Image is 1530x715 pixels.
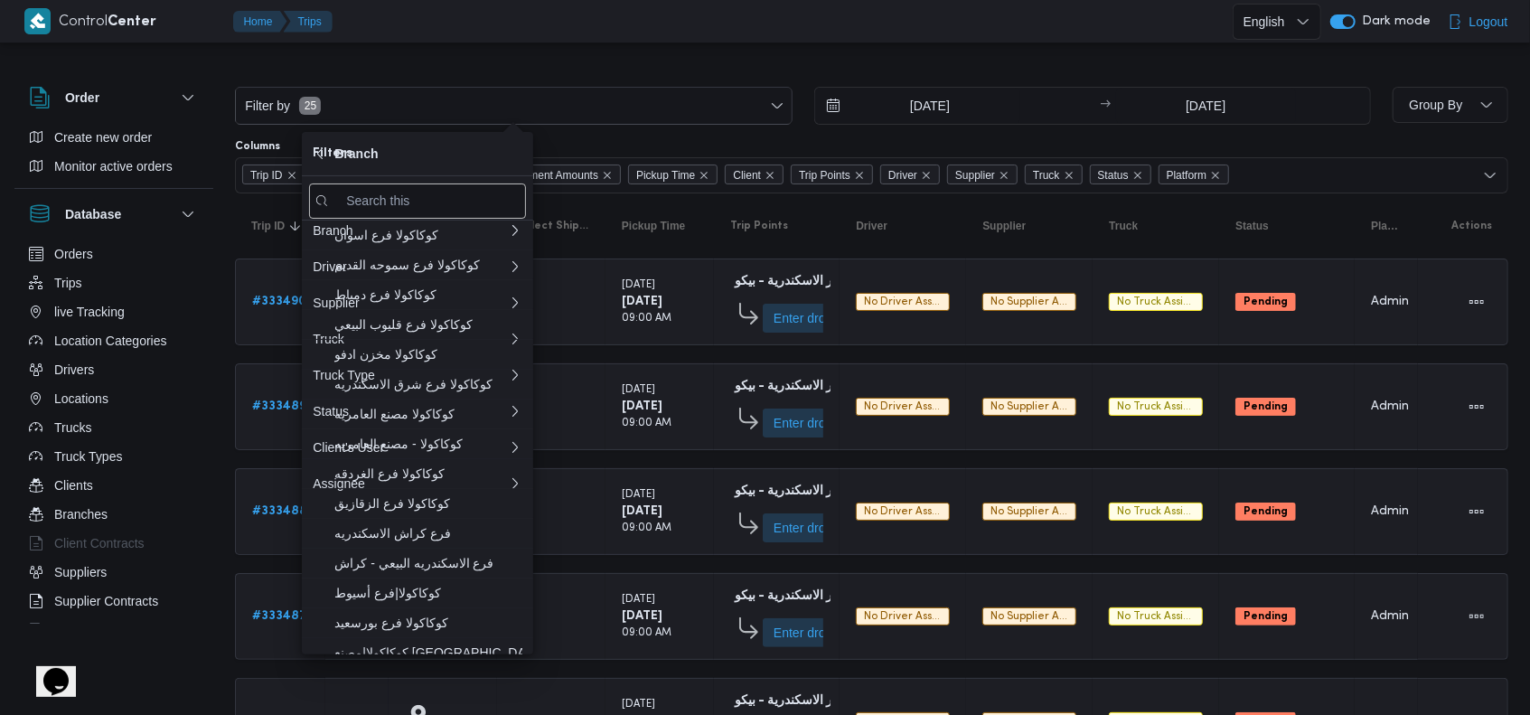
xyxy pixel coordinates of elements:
span: Client [725,165,784,184]
button: Client Contracts [22,529,206,558]
button: Remove Platform from selection in this group [1210,170,1221,181]
span: Supplier Contracts [54,590,158,612]
span: Filter by [243,95,292,117]
span: Supplier [947,165,1018,184]
span: No Supplier Assigned [982,293,1076,311]
button: live Tracking [22,297,206,326]
span: Platform [1159,165,1230,184]
span: Truck [1033,165,1060,185]
button: Actions [1462,602,1491,631]
button: Enter dropoff details [763,513,864,542]
span: Branches [54,503,108,525]
button: Logout [1441,4,1516,40]
small: [DATE] [622,595,655,605]
span: Truck [1109,219,1138,233]
span: Pickup Time [636,165,695,185]
button: Clients [22,471,206,500]
h3: Database [65,203,121,225]
span: No Driver Assigned [856,398,950,416]
span: Status [1090,165,1151,184]
span: Driver [880,165,940,184]
button: Remove Collect Shipment Amounts from selection in this group [602,170,613,181]
button: Actions [1462,287,1491,316]
button: Actions [1462,392,1491,421]
button: Monitor active orders [22,152,206,181]
a: #333487 [252,606,307,627]
span: live Tracking [54,301,125,323]
b: [DATE] [622,505,662,517]
span: Status [1098,165,1129,185]
small: [DATE] [622,490,655,500]
button: Platform [1364,212,1409,240]
small: 09:00 AM [622,523,671,533]
b: Center [108,15,157,29]
button: Trucks [22,413,206,442]
span: Clients [54,475,93,496]
button: Branches [22,500,206,529]
button: Supplier [975,212,1084,240]
span: Orders [54,243,93,265]
span: Client Contracts [54,532,145,554]
button: Remove Status from selection in this group [1132,170,1143,181]
span: Suppliers [54,561,107,583]
button: Create new order [22,123,206,152]
span: No Driver Assigned [856,503,950,521]
span: No truck assigned [1117,401,1211,412]
span: No Supplier Assigned [982,398,1076,416]
span: Admin [1371,400,1409,412]
span: Pending [1235,293,1296,311]
span: Group By [1409,98,1462,112]
span: Enter dropoff details [774,304,853,333]
button: Remove Supplier from selection in this group [999,170,1009,181]
span: Create new order [54,127,152,148]
button: Location Categories [22,326,206,355]
span: Trips [54,272,82,294]
span: Monitor active orders [54,155,173,177]
button: Drivers [22,355,206,384]
span: Pending [1235,607,1296,626]
span: Truck [1025,165,1083,184]
button: Order [29,87,199,108]
span: Locations [54,388,108,409]
button: Remove Pickup Time from selection in this group [699,170,709,181]
button: Orders [22,240,206,268]
span: No Truck Assigned [1109,293,1203,311]
input: Press the down key to open a popover containing a calendar. [1116,88,1296,124]
span: Truck Types [54,446,122,467]
span: Supplier [982,219,1026,233]
span: Pickup Time [628,165,718,184]
span: Collect Shipment Amounts [513,219,589,233]
a: #333488 [252,501,307,522]
span: No Driver Assigned [856,293,950,311]
span: Platform [1371,219,1402,233]
b: [DATE] [622,296,662,307]
span: Trucks [54,417,91,438]
b: مخزن فرونت دور الاسكندرية - بيكو [735,695,917,707]
b: مخزن فرونت دور الاسكندرية - بيكو [735,381,917,392]
span: Admin [1371,505,1409,517]
button: Enter dropoff details [763,409,864,437]
small: [DATE] [622,385,655,395]
span: No truck assigned [1117,611,1211,622]
button: Home [233,11,287,33]
div: Database [14,240,213,631]
span: Pending [1235,398,1296,416]
button: Enter dropoff details [763,304,864,333]
button: Driver [849,212,957,240]
b: # 333489 [252,400,306,412]
button: Group By [1393,87,1508,123]
small: [DATE] [622,700,655,710]
button: Status [1228,212,1346,240]
b: [DATE] [622,400,662,412]
button: Suppliers [22,558,206,587]
b: مخزن فرونت دور الاسكندرية - بيكو [735,485,917,497]
button: Actions [1462,497,1491,526]
small: 09:00 AM [622,314,671,324]
button: Truck [1102,212,1210,240]
span: No supplier assigned [990,401,1099,412]
span: Trip Points [791,165,873,184]
h3: Order [65,87,99,108]
div: Order [14,123,213,188]
button: Remove Client from selection in this group [765,170,775,181]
